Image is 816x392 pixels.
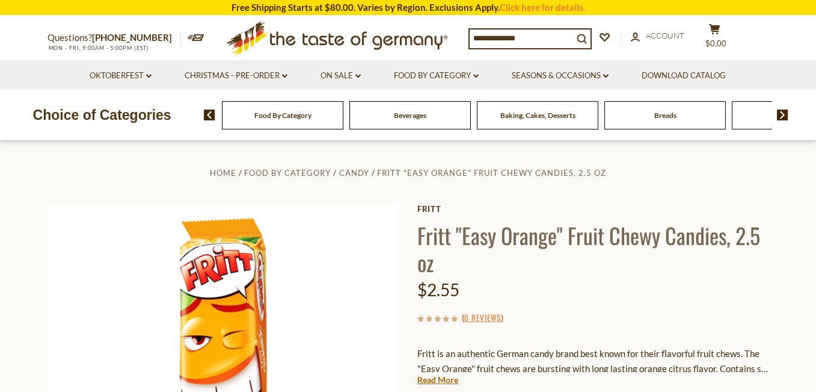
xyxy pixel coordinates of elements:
[462,311,503,323] span: ( )
[394,69,479,82] a: Food By Category
[394,111,426,120] a: Beverages
[244,168,331,178] a: Food By Category
[377,168,606,178] a: Fritt "Easy Orange" Fruit Chewy Candies, 2.5 oz
[464,311,501,325] a: 0 Reviews
[631,30,684,43] a: Account
[48,30,181,46] p: Questions?
[185,69,287,82] a: Christmas - PRE-ORDER
[512,69,609,82] a: Seasons & Occasions
[204,110,215,120] img: previous arrow
[339,168,369,178] a: Candy
[92,32,172,43] a: [PHONE_NUMBER]
[417,222,769,276] h1: Fritt "Easy Orange" Fruit Chewy Candies, 2.5 oz
[500,111,575,120] a: Baking, Cakes, Desserts
[90,69,152,82] a: Oktoberfest
[654,111,676,120] a: Breads
[697,23,733,54] button: $0.00
[321,69,361,82] a: On Sale
[777,110,788,120] img: next arrow
[417,279,459,300] span: $2.55
[646,31,684,40] span: Account
[254,111,311,120] a: Food By Category
[642,69,726,82] a: Download Catalog
[48,45,150,51] span: MON - FRI, 9:00AM - 5:00PM (EST)
[417,346,769,376] p: Fritt is an authentic German candy brand best known for their flavorful fruit chews. The "Easy Or...
[417,204,769,214] a: Fritt
[210,168,236,178] a: Home
[705,39,726,48] span: $0.00
[417,374,458,386] a: Read More
[500,2,585,13] a: Click here for details.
